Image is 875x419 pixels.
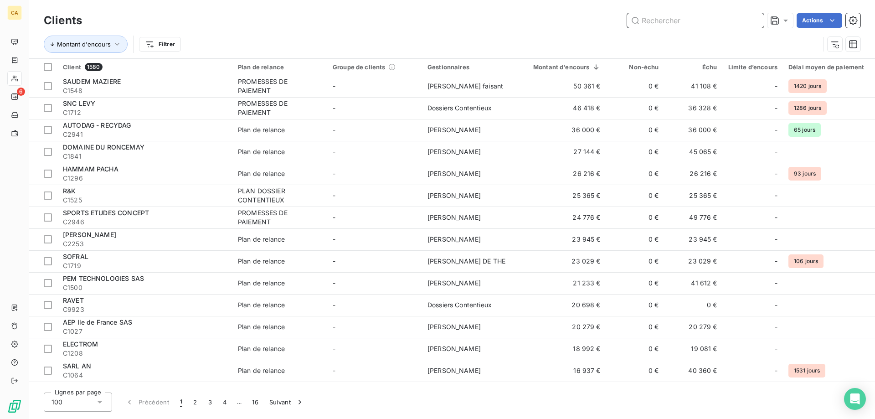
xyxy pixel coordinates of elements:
span: - [775,322,777,331]
span: C1548 [63,86,227,95]
h3: Clients [44,12,82,29]
span: [PERSON_NAME] [427,191,481,199]
button: 2 [188,393,202,412]
span: - [333,170,335,177]
span: DOMAINE DU RONCEMAY [63,143,144,151]
div: Plan de relance [238,344,285,353]
span: C1712 [63,108,227,117]
td: 0 € [606,272,664,294]
td: 26 216 € [664,163,723,185]
td: 36 328 € [664,97,723,119]
span: SPORTS ETUDES CONCEPT [63,209,149,217]
span: - [333,104,335,112]
span: C1525 [63,196,227,205]
span: 1531 jours [788,364,826,378]
span: C1064 [63,371,227,380]
div: Plan de relance [238,63,322,71]
span: R&K [63,187,76,195]
span: - [333,126,335,134]
td: 16 712 € [517,382,606,403]
button: Actions [797,13,842,28]
button: 3 [203,393,217,412]
button: 1 [175,393,188,412]
td: 0 € [606,119,664,141]
span: C1208 [63,349,227,358]
td: 25 365 € [517,185,606,207]
span: Client [63,63,81,71]
span: [PERSON_NAME] [427,235,481,243]
td: 0 € [606,316,664,338]
span: - [333,148,335,155]
span: Dossiers Contentieux [427,301,492,309]
span: - [333,213,335,221]
span: 93 jours [788,167,821,181]
td: 23 945 € [517,228,606,250]
div: Gestionnaires [427,63,511,71]
td: 19 081 € [664,338,723,360]
div: Montant d'encours [522,63,601,71]
span: 1580 [85,63,103,71]
td: 26 216 € [517,163,606,185]
span: C1027 [63,327,227,336]
div: Plan de relance [238,300,285,310]
span: - [333,191,335,199]
td: 0 € [606,382,664,403]
div: PROMESSES DE PAIEMENT [238,77,322,95]
span: [PERSON_NAME] [427,126,481,134]
div: Plan de relance [238,279,285,288]
button: Suivant [264,393,310,412]
span: AEP Ile de France SAS [63,318,132,326]
span: C2946 [63,217,227,227]
span: C1719 [63,261,227,270]
div: Plan de relance [238,257,285,266]
td: 36 000 € [517,119,606,141]
span: SOFRAL [63,253,88,260]
span: … [232,395,247,409]
span: C9923 [63,305,227,314]
div: PROMESSES DE PAIEMENT [238,208,322,227]
span: - [775,300,777,310]
td: 23 029 € [517,250,606,272]
span: [PERSON_NAME] [427,279,481,287]
button: Précédent [119,393,175,412]
span: ELECTROM [63,340,98,348]
div: Plan de relance [238,125,285,134]
span: 1 [180,398,182,407]
div: Plan de relance [238,147,285,156]
td: 0 € [664,294,723,316]
span: 106 jours [788,254,824,268]
span: - [775,344,777,353]
div: Plan de relance [238,169,285,178]
span: - [775,147,777,156]
td: 20 279 € [517,316,606,338]
td: 0 € [606,360,664,382]
span: 65 jours [788,123,821,137]
input: Rechercher [627,13,764,28]
span: C2253 [63,239,227,248]
td: 0 € [606,75,664,97]
span: AUTODAG - RECYDAG [63,121,131,129]
img: Logo LeanPay [7,399,22,414]
button: 4 [217,393,232,412]
td: 20 279 € [664,316,723,338]
span: Groupe de clients [333,63,386,71]
td: 0 € [606,250,664,272]
td: 44 136 € [664,382,723,403]
td: 41 612 € [664,272,723,294]
span: - [775,279,777,288]
span: [PERSON_NAME] faisant [427,82,503,90]
span: SAUDEM MAZIERE [63,78,121,85]
div: PLAN DOSSIER CONTENTIEUX [238,186,322,205]
span: C1500 [63,283,227,292]
td: 23 029 € [664,250,723,272]
div: Échu [670,63,717,71]
span: - [775,235,777,244]
span: - [775,103,777,113]
td: 41 108 € [664,75,723,97]
span: - [775,82,777,91]
span: - [333,367,335,374]
div: Open Intercom Messenger [844,388,866,410]
span: 1286 jours [788,101,827,115]
button: Filtrer [139,37,181,52]
span: SARL AN [63,362,91,370]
